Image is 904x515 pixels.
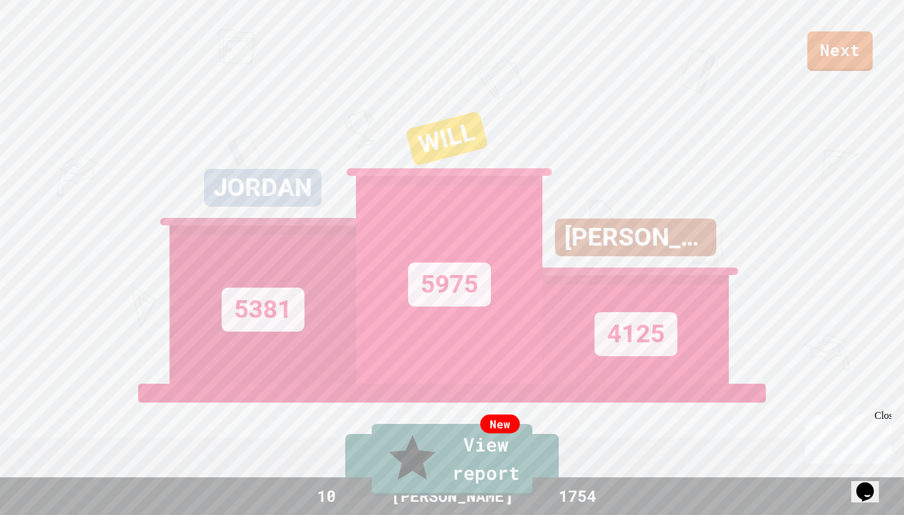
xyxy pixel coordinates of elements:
iframe: chat widget [851,465,891,502]
div: 5381 [222,288,304,332]
div: 4125 [595,312,677,356]
div: New [480,415,520,433]
iframe: chat widget [800,410,891,463]
a: View report [372,424,532,496]
div: Chat with us now!Close [5,5,87,80]
div: [PERSON_NAME] [555,219,716,256]
div: JORDAN [204,169,321,207]
div: 5975 [408,263,491,306]
div: WILL [406,111,488,166]
a: Next [807,31,873,71]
